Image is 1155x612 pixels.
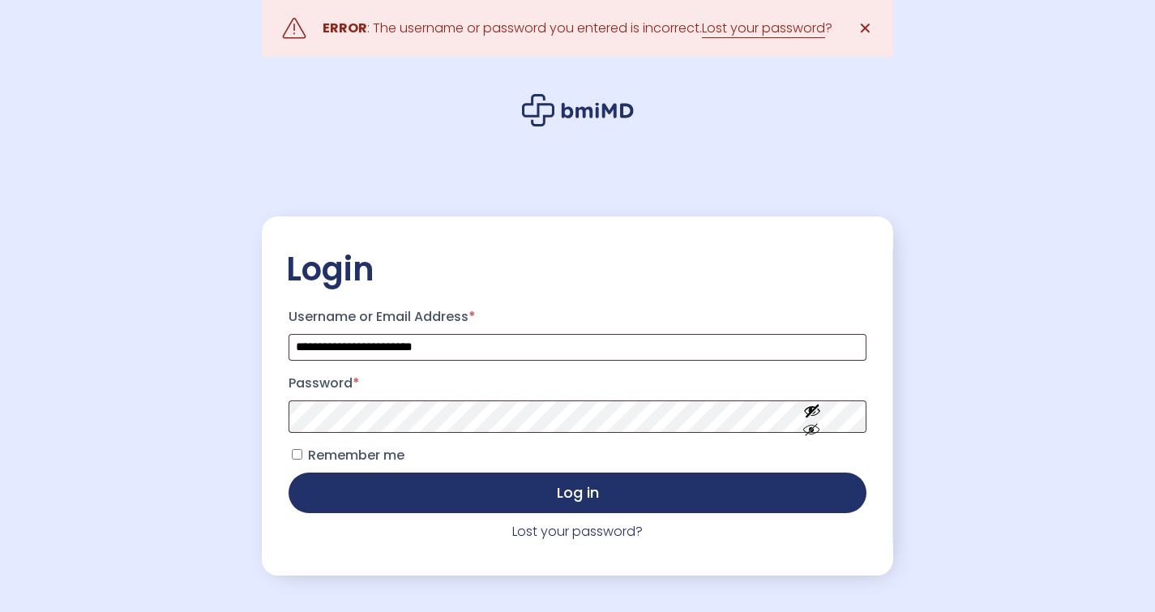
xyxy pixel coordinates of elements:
span: ✕ [858,17,872,40]
a: ✕ [849,12,881,45]
label: Password [289,370,866,396]
label: Username or Email Address [289,304,866,330]
button: Log in [289,473,866,513]
input: Remember me [292,449,302,460]
h2: Login [286,249,869,289]
span: Remember me [308,446,404,464]
a: Lost your password [702,19,825,38]
button: Show password [767,388,858,444]
strong: ERROR [323,19,367,37]
div: : The username or password you entered is incorrect. ? [323,17,832,40]
a: Lost your password? [512,522,643,541]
